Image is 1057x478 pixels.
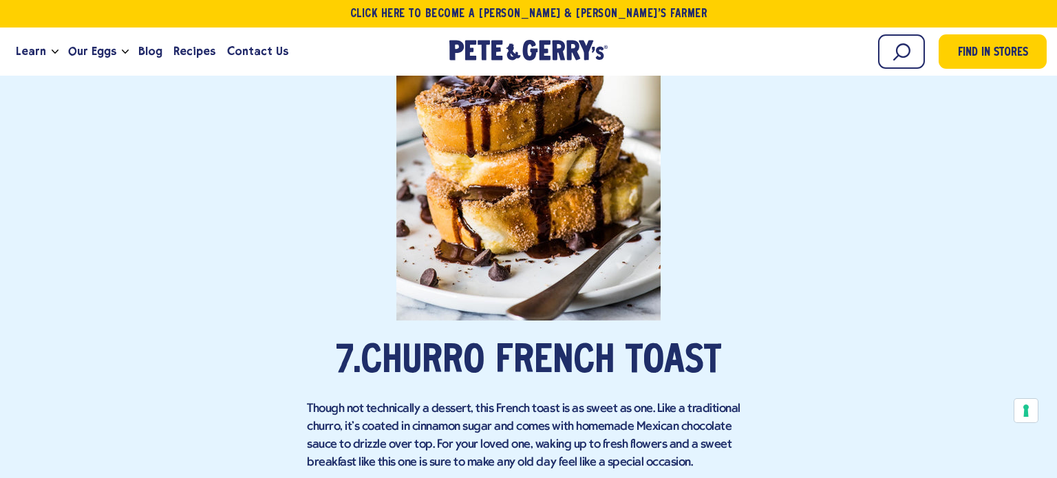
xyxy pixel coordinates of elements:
[10,33,52,70] a: Learn
[227,43,288,60] span: Contact Us
[307,341,750,382] h2: 7.
[222,33,294,70] a: Contact Us
[878,34,925,69] input: Search
[307,400,750,472] p: Though not technically a dessert, this French toast is as sweet as one. Like a traditional churro...
[168,33,221,70] a: Recipes
[939,34,1047,69] a: Find in Stores
[173,43,215,60] span: Recipes
[52,50,58,54] button: Open the dropdown menu for Learn
[361,343,721,382] a: Churro French Toast
[122,50,129,54] button: Open the dropdown menu for Our Eggs
[138,43,162,60] span: Blog
[133,33,168,70] a: Blog
[1014,399,1038,422] button: Your consent preferences for tracking technologies
[63,33,122,70] a: Our Eggs
[16,43,46,60] span: Learn
[68,43,116,60] span: Our Eggs
[958,44,1028,63] span: Find in Stores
